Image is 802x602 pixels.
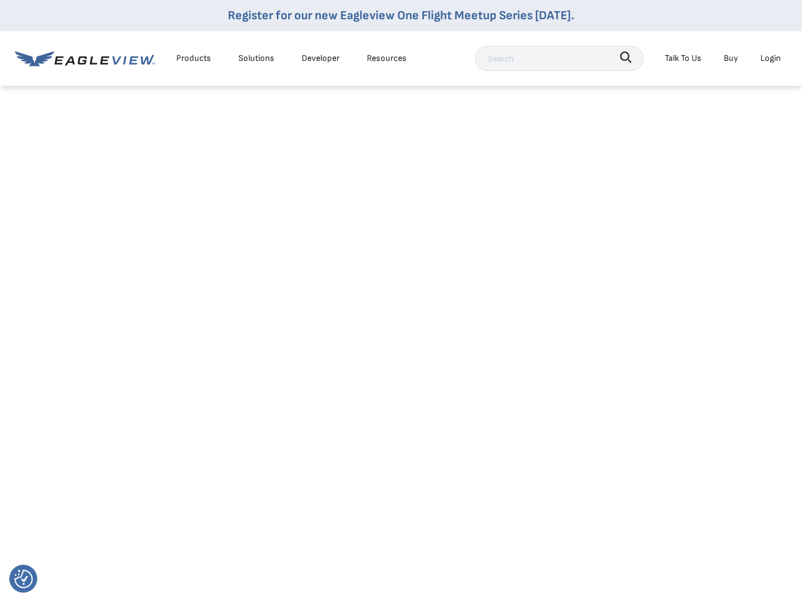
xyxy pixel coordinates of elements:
button: Consent Preferences [14,570,33,588]
div: Resources [367,50,407,66]
div: Login [760,50,781,66]
div: Talk To Us [665,50,701,66]
img: Revisit consent button [14,570,33,588]
div: Solutions [238,50,274,66]
input: Search [475,46,644,71]
a: Developer [302,50,340,66]
a: Register for our new Eagleview One Flight Meetup Series [DATE]. [228,8,574,23]
a: Buy [724,50,738,66]
div: Products [176,50,211,66]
